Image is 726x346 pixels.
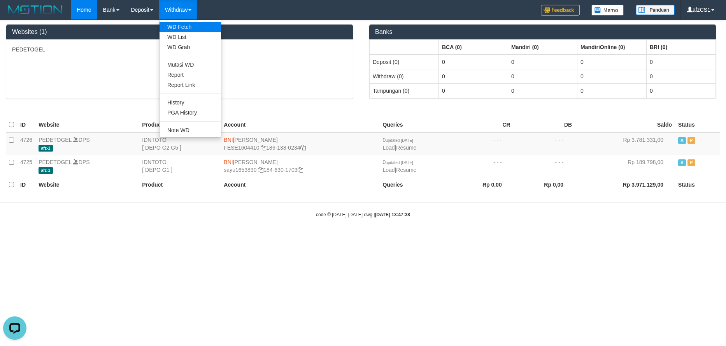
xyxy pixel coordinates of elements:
a: Report Link [160,80,221,90]
td: 4726 [17,132,35,155]
th: Group: activate to sort column ascending [647,40,716,55]
small: code © [DATE]-[DATE] dwg | [316,212,410,217]
td: Rp 3.781.331,00 [575,132,675,155]
th: Rp 3.971.129,00 [575,177,675,192]
td: 0 [439,69,508,83]
span: Paused [687,137,695,144]
a: Resume [396,167,416,173]
span: updated [DATE] [386,138,413,143]
td: 0 [439,55,508,69]
td: - - - [514,132,575,155]
th: Saldo [575,117,675,132]
a: FESE1604410 [224,145,259,151]
td: 0 [577,69,647,83]
td: 0 [577,83,647,98]
td: 0 [508,55,577,69]
h3: Banks [375,28,710,35]
th: Rp 0,00 [514,177,575,192]
a: sayu1653830 [224,167,256,173]
th: Website [35,117,139,132]
a: PEDETOGEL [39,137,72,143]
th: Rp 0,00 [452,177,513,192]
strong: [DATE] 13:47:38 [375,212,410,217]
th: Product [139,117,221,132]
span: Active [678,159,686,166]
th: Queries [379,117,452,132]
td: - - - [452,155,513,177]
p: PEDETOGEL [12,46,347,53]
th: Group: activate to sort column ascending [370,40,439,55]
th: Queries [379,177,452,192]
td: - - - [514,155,575,177]
td: Withdraw (0) [370,69,439,83]
span: BNI [224,137,233,143]
span: | [382,137,416,151]
a: Copy 1846301703 to clipboard [298,167,303,173]
span: 0 [382,159,413,165]
th: ID [17,117,35,132]
th: DB [514,117,575,132]
a: Resume [396,145,416,151]
a: Load [382,167,395,173]
td: DPS [35,155,139,177]
span: updated [DATE] [386,161,413,165]
td: 0 [577,55,647,69]
th: Product [139,177,221,192]
td: Tampungan (0) [370,83,439,98]
td: 0 [508,69,577,83]
th: Status [675,177,720,192]
a: WD List [160,32,221,42]
th: Website [35,177,139,192]
th: Status [675,117,720,132]
a: Note WD [160,125,221,135]
th: Group: activate to sort column ascending [508,40,577,55]
td: 0 [439,83,508,98]
td: 0 [647,55,716,69]
img: Feedback.jpg [541,5,580,16]
td: IDNTOTO [ DEPO G1 ] [139,155,221,177]
a: Report [160,70,221,80]
a: History [160,97,221,108]
th: CR [452,117,513,132]
th: Account [221,117,379,132]
span: afz-1 [39,145,53,152]
a: PGA History [160,108,221,118]
a: Copy 1861380234 to clipboard [300,145,306,151]
img: MOTION_logo.png [6,4,65,16]
span: Paused [687,159,695,166]
td: [PERSON_NAME] 184-630-1703 [221,155,379,177]
th: Group: activate to sort column ascending [439,40,508,55]
td: 4725 [17,155,35,177]
th: Group: activate to sort column ascending [577,40,647,55]
a: WD Fetch [160,22,221,32]
button: Open LiveChat chat widget [3,3,26,26]
td: 0 [647,69,716,83]
td: - - - [452,132,513,155]
td: 0 [508,83,577,98]
h3: Websites (1) [12,28,347,35]
span: 0 [382,137,413,143]
th: Account [221,177,379,192]
a: PEDETOGEL [39,159,72,165]
th: ID [17,177,35,192]
img: Button%20Memo.svg [591,5,624,16]
td: Deposit (0) [370,55,439,69]
a: WD Grab [160,42,221,52]
td: [PERSON_NAME] 186-138-0234 [221,132,379,155]
td: Rp 189.798,00 [575,155,675,177]
span: BNI [224,159,233,165]
span: afz-1 [39,167,53,174]
a: Copy sayu1653830 to clipboard [258,167,263,173]
td: IDNTOTO [ DEPO G2 G5 ] [139,132,221,155]
img: panduan.png [636,5,675,15]
a: Load [382,145,395,151]
span: | [382,159,416,173]
a: Copy FESE1604410 to clipboard [261,145,266,151]
td: 0 [647,83,716,98]
td: DPS [35,132,139,155]
a: Mutasi WD [160,60,221,70]
span: Active [678,137,686,144]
